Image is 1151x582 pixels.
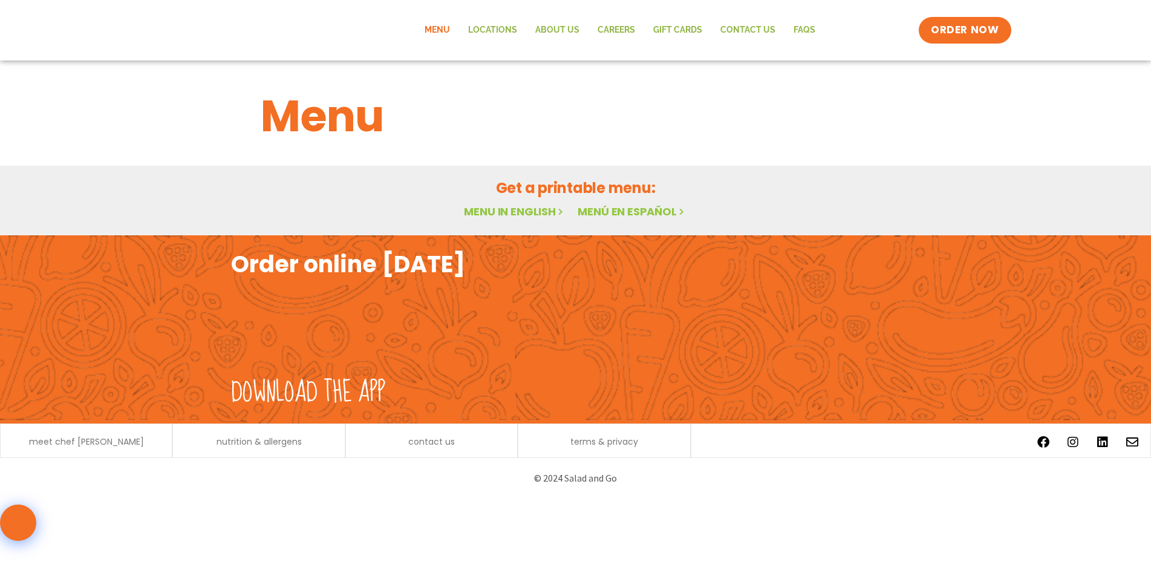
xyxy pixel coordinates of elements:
[261,83,891,149] h1: Menu
[416,16,459,44] a: Menu
[237,470,915,486] p: © 2024 Salad and Go
[231,376,385,410] h2: Download the app
[231,249,465,279] h2: Order online [DATE]
[526,16,589,44] a: About Us
[579,284,743,375] img: appstore
[711,16,784,44] a: Contact Us
[231,279,412,370] img: fork
[578,204,686,219] a: Menú en español
[755,284,920,375] img: google_play
[261,177,891,198] h2: Get a printable menu:
[570,437,638,446] a: terms & privacy
[644,16,711,44] a: GIFT CARDS
[29,437,144,446] a: meet chef [PERSON_NAME]
[931,23,999,38] span: ORDER NOW
[1,506,35,540] img: wpChatIcon
[408,437,455,446] a: contact us
[140,6,322,54] img: new-SAG-logo-768×292
[784,16,824,44] a: FAQs
[459,16,526,44] a: Locations
[416,16,824,44] nav: Menu
[589,16,644,44] a: Careers
[919,17,1011,44] a: ORDER NOW
[217,437,302,446] a: nutrition & allergens
[464,204,566,219] a: Menu in English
